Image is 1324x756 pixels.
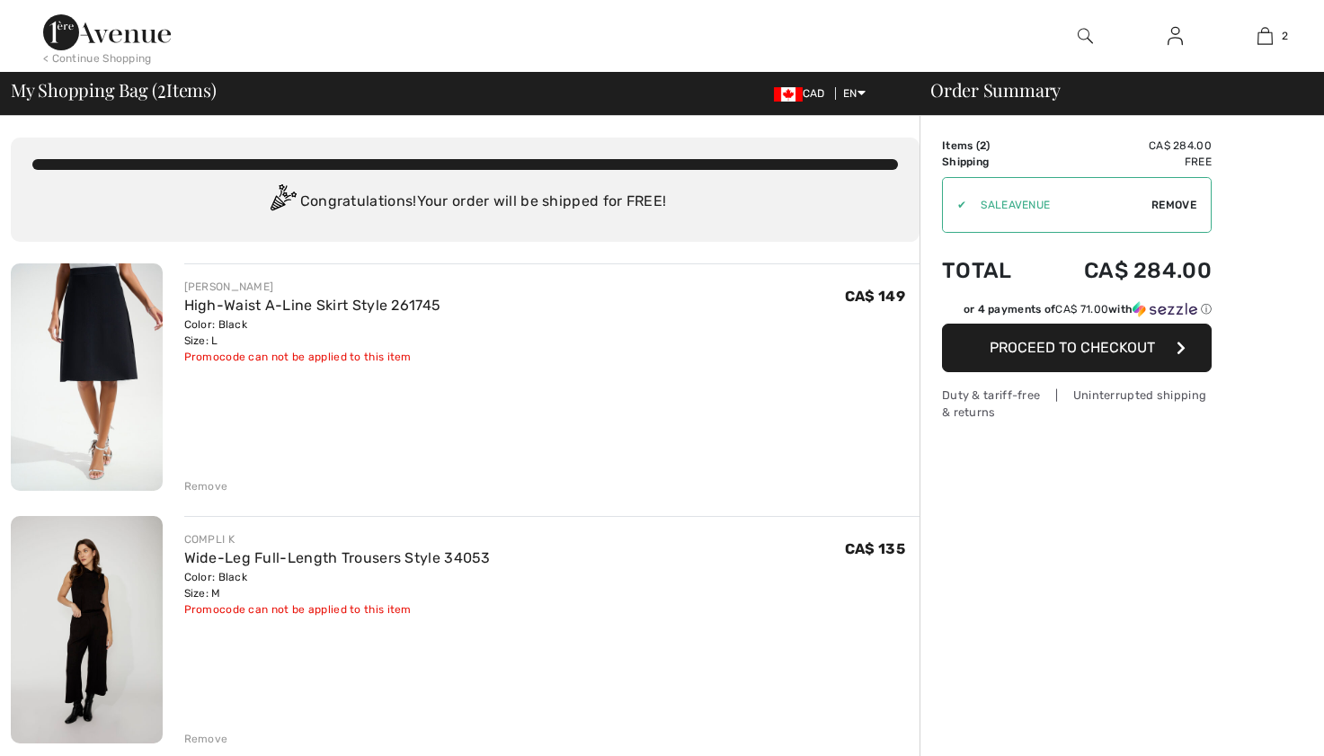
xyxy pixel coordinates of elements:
img: Sezzle [1133,301,1197,317]
span: My Shopping Bag ( Items) [11,81,217,99]
img: My Info [1168,25,1183,47]
span: CAD [774,87,832,100]
span: 2 [157,76,166,100]
div: Remove [184,478,228,494]
div: < Continue Shopping [43,50,152,67]
td: Total [942,240,1037,301]
span: 2 [1282,28,1288,44]
img: High-Waist A-Line Skirt Style 261745 [11,263,163,491]
div: Congratulations! Your order will be shipped for FREE! [32,184,898,220]
div: or 4 payments of with [964,301,1212,317]
td: Free [1037,154,1212,170]
div: Order Summary [909,81,1313,99]
div: COMPLI K [184,531,491,547]
div: Promocode can not be applied to this item [184,601,491,618]
span: Proceed to Checkout [990,339,1155,356]
button: Proceed to Checkout [942,324,1212,372]
img: Canadian Dollar [774,87,803,102]
span: CA$ 71.00 [1055,303,1108,316]
span: EN [843,87,866,100]
td: Items ( ) [942,138,1037,154]
div: or 4 payments ofCA$ 71.00withSezzle Click to learn more about Sezzle [942,301,1212,324]
td: CA$ 284.00 [1037,240,1212,301]
img: Congratulation2.svg [264,184,300,220]
span: Remove [1151,197,1196,213]
a: Wide-Leg Full-Length Trousers Style 34053 [184,549,491,566]
img: 1ère Avenue [43,14,171,50]
div: ✔ [943,197,966,213]
a: 2 [1221,25,1309,47]
a: Sign In [1153,25,1197,48]
img: search the website [1078,25,1093,47]
div: Color: Black Size: M [184,569,491,601]
img: My Bag [1257,25,1273,47]
div: Promocode can not be applied to this item [184,349,441,365]
span: 2 [980,139,986,152]
img: Wide-Leg Full-Length Trousers Style 34053 [11,516,163,743]
div: Color: Black Size: L [184,316,441,349]
input: Promo code [966,178,1151,232]
div: Duty & tariff-free | Uninterrupted shipping & returns [942,387,1212,421]
td: CA$ 284.00 [1037,138,1212,154]
span: CA$ 135 [845,540,905,557]
div: Remove [184,731,228,747]
a: High-Waist A-Line Skirt Style 261745 [184,297,441,314]
span: CA$ 149 [845,288,905,305]
div: [PERSON_NAME] [184,279,441,295]
td: Shipping [942,154,1037,170]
